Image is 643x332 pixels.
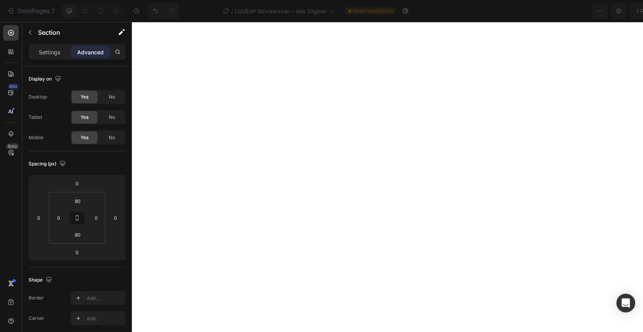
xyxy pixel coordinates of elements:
[87,295,124,302] div: Add...
[591,3,624,19] button: Publish
[109,134,115,141] span: No
[616,294,635,312] div: Open Intercom Messenger
[33,212,45,224] input: 0
[29,159,67,169] div: Spacing (px)
[87,315,124,322] div: Add...
[81,134,88,141] span: Yes
[109,93,115,100] span: No
[110,212,121,224] input: 0
[7,83,19,90] div: 450
[29,134,43,141] div: Mobile
[29,114,42,121] div: Tablet
[77,48,104,56] p: Advanced
[490,7,541,15] span: 1 product assigned
[53,212,65,224] input: 0px
[69,246,85,258] input: 0
[148,3,179,19] div: Undo/Redo
[562,3,588,19] button: Save
[38,28,102,37] p: Section
[598,7,617,15] div: Publish
[3,3,58,19] button: 7
[353,7,393,14] span: Need republishing
[70,229,85,240] input: 80px
[29,93,47,100] div: Desktop
[132,22,643,332] iframe: Design area
[81,114,88,121] span: Yes
[69,178,85,189] input: 0
[29,74,63,84] div: Display on
[29,275,54,285] div: Shape
[51,6,55,16] p: 7
[6,143,19,149] div: Beta
[235,7,326,15] span: LUVEA® Strickkissen – das Orginal
[109,114,115,121] span: No
[231,7,233,15] span: /
[90,212,102,224] input: 0px
[81,93,88,100] span: Yes
[29,315,44,322] div: Corner
[569,8,582,14] span: Save
[70,195,85,207] input: 80px
[39,48,61,56] p: Settings
[484,3,559,19] button: 1 product assigned
[29,294,44,301] div: Border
